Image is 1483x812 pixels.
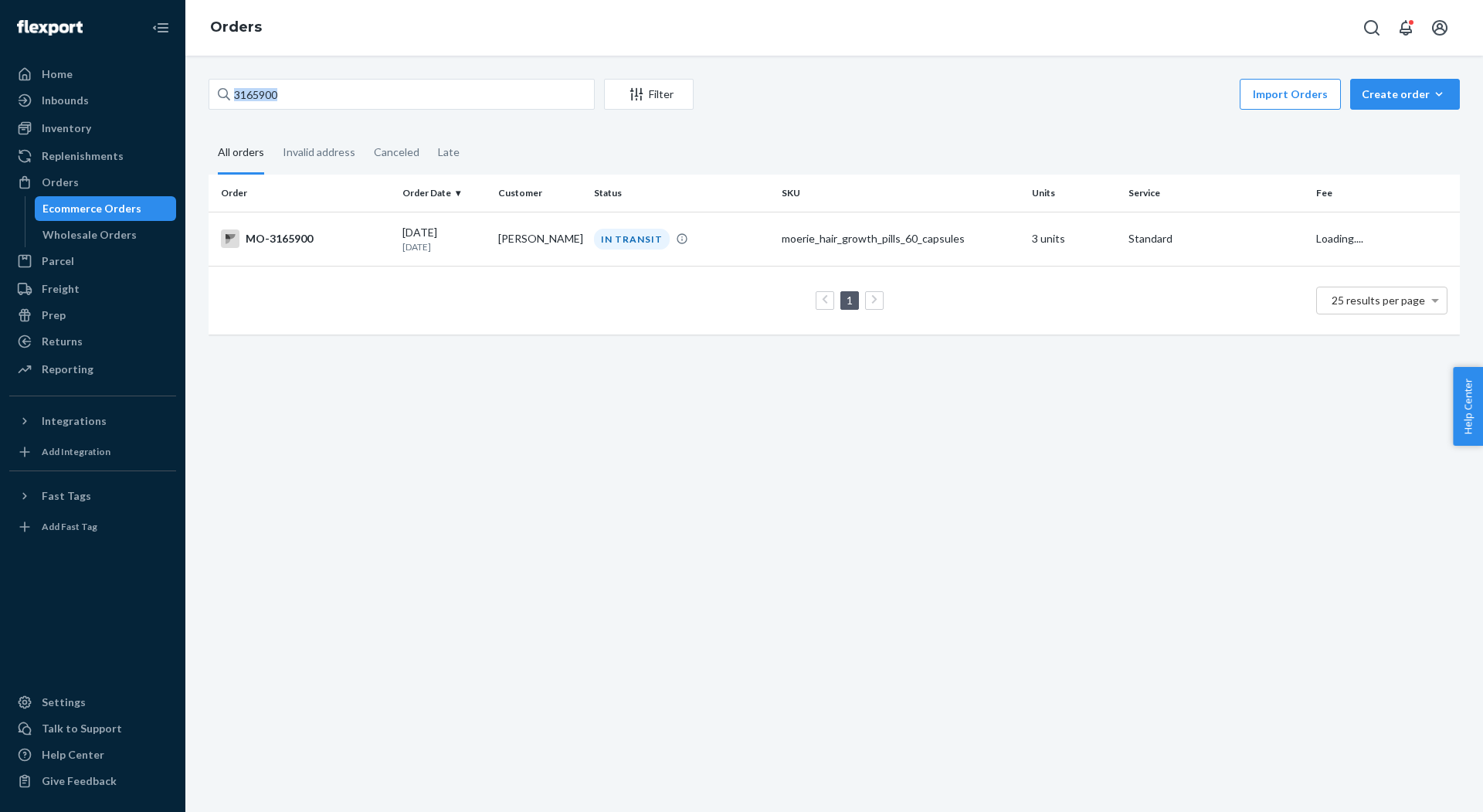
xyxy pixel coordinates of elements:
[605,87,693,102] div: Filter
[1453,367,1483,446] button: Help Center
[9,357,176,382] a: Reporting
[42,201,141,216] div: Ecommerce Orders
[42,175,79,190] div: Orders
[9,88,176,113] a: Inbounds
[221,229,390,248] div: MO-3165900
[402,225,486,253] div: [DATE]
[209,79,595,110] input: Search orders
[9,515,176,539] a: Add Fast Tag
[1310,212,1460,266] td: Loading....
[843,294,856,307] a: Page 1 is your current page
[1424,12,1455,43] button: Open account menu
[42,520,97,533] div: Add Fast Tag
[42,148,124,164] div: Replenishments
[35,196,177,221] a: Ecommerce Orders
[498,186,582,199] div: Customer
[42,695,86,710] div: Settings
[42,66,73,82] div: Home
[9,62,176,87] a: Home
[42,721,122,736] div: Talk to Support
[42,227,137,243] div: Wholesale Orders
[775,175,1026,212] th: SKU
[9,144,176,168] a: Replenishments
[9,329,176,354] a: Returns
[42,253,74,269] div: Parcel
[1362,87,1448,102] div: Create order
[1356,12,1387,43] button: Open Search Box
[9,116,176,141] a: Inventory
[9,170,176,195] a: Orders
[492,212,588,266] td: [PERSON_NAME]
[1122,175,1310,212] th: Service
[9,769,176,793] button: Give Feedback
[1332,294,1425,307] span: 25 results per page
[42,334,83,349] div: Returns
[9,249,176,273] a: Parcel
[9,742,176,767] a: Help Center
[9,484,176,508] button: Fast Tags
[1026,212,1122,266] td: 3 units
[283,132,355,172] div: Invalid address
[9,716,176,741] a: Talk to Support
[1026,175,1122,212] th: Units
[396,175,492,212] th: Order Date
[9,409,176,433] button: Integrations
[588,175,775,212] th: Status
[1240,79,1341,110] button: Import Orders
[1310,175,1460,212] th: Fee
[1390,12,1421,43] button: Open notifications
[374,132,419,172] div: Canceled
[9,277,176,301] a: Freight
[209,175,396,212] th: Order
[9,303,176,328] a: Prep
[42,773,117,789] div: Give Feedback
[1350,79,1460,110] button: Create order
[210,19,262,36] a: Orders
[42,307,66,323] div: Prep
[9,440,176,464] a: Add Integration
[42,445,110,458] div: Add Integration
[42,413,107,429] div: Integrations
[782,231,1020,246] div: moerie_hair_growth_pills_60_capsules
[42,93,89,108] div: Inbounds
[145,12,176,43] button: Close Navigation
[198,5,274,50] ol: breadcrumbs
[1128,231,1304,246] p: Standard
[42,121,91,136] div: Inventory
[9,690,176,715] a: Settings
[35,223,177,247] a: Wholesale Orders
[218,132,264,175] div: All orders
[438,132,460,172] div: Late
[42,747,104,763] div: Help Center
[17,20,83,36] img: Flexport logo
[594,229,670,250] div: IN TRANSIT
[402,240,486,253] p: [DATE]
[42,488,91,504] div: Fast Tags
[42,362,93,377] div: Reporting
[604,79,694,110] button: Filter
[42,281,80,297] div: Freight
